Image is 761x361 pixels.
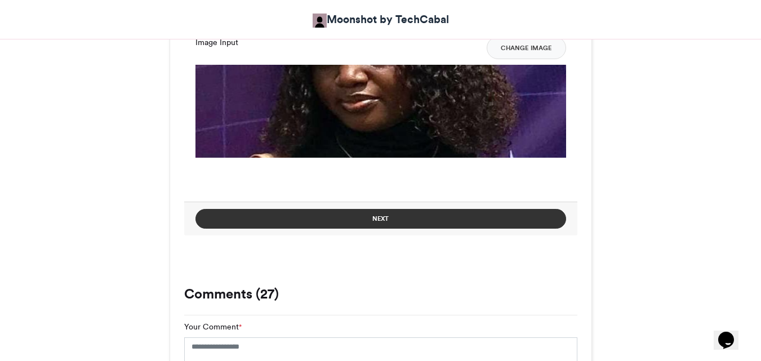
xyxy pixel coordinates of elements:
label: Your Comment [184,321,242,333]
a: Moonshot by TechCabal [313,11,449,28]
button: Next [195,209,566,229]
button: Change Image [487,37,566,59]
h3: Comments (27) [184,287,577,301]
img: Moonshot by TechCabal [313,14,327,28]
label: Image Input [195,37,238,48]
iframe: chat widget [714,316,750,350]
